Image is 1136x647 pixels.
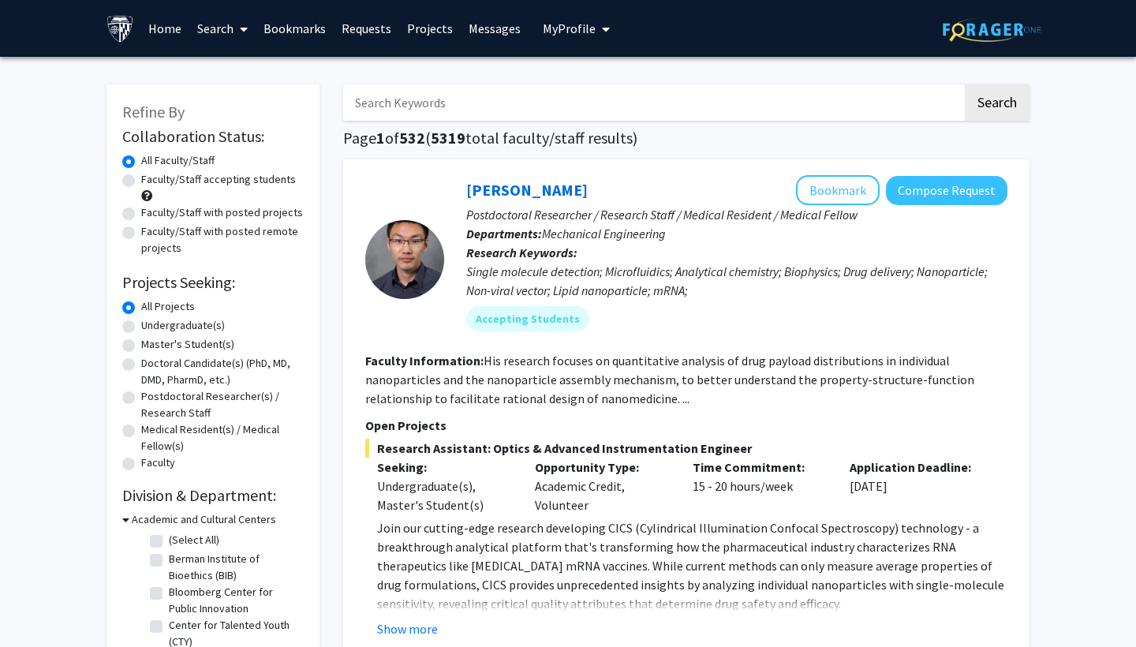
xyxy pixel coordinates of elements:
[122,486,304,505] h2: Division & Department:
[132,511,276,528] h3: Academic and Cultural Centers
[466,205,1007,224] p: Postdoctoral Researcher / Research Staff / Medical Resident / Medical Fellow
[886,176,1007,205] button: Compose Request to Sixuan Li
[965,84,1029,121] button: Search
[140,1,189,56] a: Home
[850,458,984,477] p: Application Deadline:
[141,355,304,388] label: Doctoral Candidate(s) (PhD, MD, DMD, PharmD, etc.)
[141,317,225,334] label: Undergraduate(s)
[12,576,67,635] iframe: Chat
[377,619,438,638] button: Show more
[141,171,296,188] label: Faculty/Staff accepting students
[141,223,304,256] label: Faculty/Staff with posted remote projects
[169,584,300,617] label: Bloomberg Center for Public Innovation
[523,458,681,514] div: Academic Credit, Volunteer
[535,458,669,477] p: Opportunity Type:
[377,477,511,514] div: Undergraduate(s), Master's Student(s)
[106,15,134,43] img: Johns Hopkins University Logo
[343,129,1029,148] h1: Page of ( total faculty/staff results)
[377,458,511,477] p: Seeking:
[943,17,1041,42] img: ForagerOne Logo
[399,1,461,56] a: Projects
[461,1,529,56] a: Messages
[141,421,304,454] label: Medical Resident(s) / Medical Fellow(s)
[466,226,542,241] b: Departments:
[399,128,425,148] span: 532
[377,518,1007,613] p: Join our cutting-edge research developing CICS (Cylindrical Illumination Confocal Spectroscopy) t...
[141,388,304,421] label: Postdoctoral Researcher(s) / Research Staff
[169,551,300,584] label: Berman Institute of Bioethics (BIB)
[141,454,175,471] label: Faculty
[376,128,385,148] span: 1
[334,1,399,56] a: Requests
[796,175,880,205] button: Add Sixuan Li to Bookmarks
[169,532,219,548] label: (Select All)
[122,127,304,146] h2: Collaboration Status:
[466,262,1007,300] div: Single molecule detection; Microfluidics; Analytical chemistry; Biophysics; Drug delivery; Nanopa...
[466,306,589,331] mat-chip: Accepting Students
[693,458,827,477] p: Time Commitment:
[141,152,215,169] label: All Faculty/Staff
[122,273,304,292] h2: Projects Seeking:
[466,180,588,200] a: [PERSON_NAME]
[838,458,996,514] div: [DATE]
[681,458,839,514] div: 15 - 20 hours/week
[431,128,465,148] span: 5319
[122,102,185,122] span: Refine By
[141,336,234,353] label: Master's Student(s)
[542,226,666,241] span: Mechanical Engineering
[343,84,962,121] input: Search Keywords
[466,245,577,260] b: Research Keywords:
[365,439,1007,458] span: Research Assistant: Optics & Advanced Instrumentation Engineer
[365,353,974,406] fg-read-more: His research focuses on quantitative analysis of drug payload distributions in individual nanopar...
[365,353,484,368] b: Faculty Information:
[256,1,334,56] a: Bookmarks
[141,204,303,221] label: Faculty/Staff with posted projects
[365,416,1007,435] p: Open Projects
[189,1,256,56] a: Search
[543,21,596,36] span: My Profile
[141,298,195,315] label: All Projects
